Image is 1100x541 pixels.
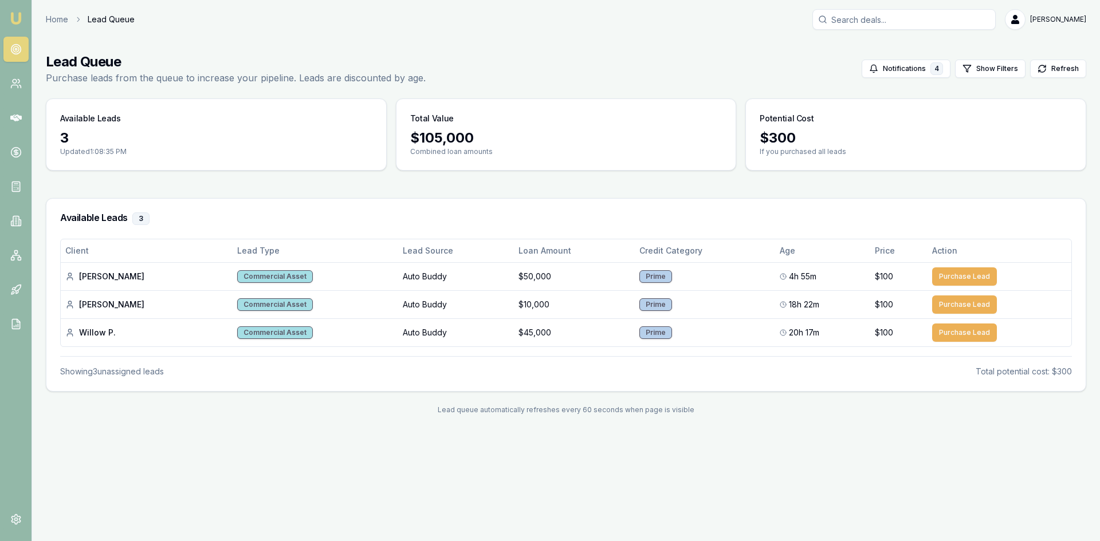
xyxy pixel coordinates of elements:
td: Auto Buddy [398,262,514,290]
button: Purchase Lead [932,323,997,342]
button: Show Filters [955,60,1026,78]
span: [PERSON_NAME] [1030,15,1086,24]
div: $ 105,000 [410,129,722,147]
a: Home [46,14,68,25]
p: If you purchased all leads [760,147,1072,156]
th: Lead Source [398,239,514,262]
span: $100 [875,271,893,282]
td: $50,000 [514,262,635,290]
p: Updated 1:08:35 PM [60,147,372,156]
div: Prime [639,270,672,283]
div: Willow P. [65,327,228,338]
button: Purchase Lead [932,295,997,314]
div: Lead queue automatically refreshes every 60 seconds when page is visible [46,405,1086,414]
th: Action [928,239,1071,262]
span: Lead Queue [88,14,135,25]
div: 4 [930,62,943,75]
p: Purchase leads from the queue to increase your pipeline. Leads are discounted by age. [46,71,426,85]
div: [PERSON_NAME] [65,271,228,282]
button: Notifications4 [862,60,950,78]
h3: Available Leads [60,113,121,124]
th: Lead Type [233,239,398,262]
th: Client [61,239,233,262]
button: Refresh [1030,60,1086,78]
div: $ 300 [760,129,1072,147]
p: Combined loan amounts [410,147,722,156]
h3: Total Value [410,113,454,124]
th: Credit Category [635,239,776,262]
div: Commercial Asset [237,270,313,283]
div: [PERSON_NAME] [65,299,228,310]
div: Commercial Asset [237,326,313,339]
span: $100 [875,299,893,310]
div: Showing 3 unassigned lead s [60,366,164,377]
td: $10,000 [514,290,635,318]
h1: Lead Queue [46,53,426,71]
span: $100 [875,327,893,338]
span: 18h 22m [789,299,819,310]
img: emu-icon-u.png [9,11,23,25]
td: $45,000 [514,318,635,346]
span: 4h 55m [789,271,816,282]
div: 3 [60,129,372,147]
input: Search deals [812,9,996,30]
button: Purchase Lead [932,267,997,286]
span: 20h 17m [789,327,819,338]
th: Loan Amount [514,239,635,262]
h3: Potential Cost [760,113,814,124]
h3: Available Leads [60,212,1072,225]
th: Age [775,239,870,262]
div: Prime [639,298,672,311]
td: Auto Buddy [398,318,514,346]
div: Commercial Asset [237,298,313,311]
div: Prime [639,326,672,339]
td: Auto Buddy [398,290,514,318]
div: Total potential cost: $300 [976,366,1072,377]
nav: breadcrumb [46,14,135,25]
div: 3 [132,212,150,225]
th: Price [870,239,927,262]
